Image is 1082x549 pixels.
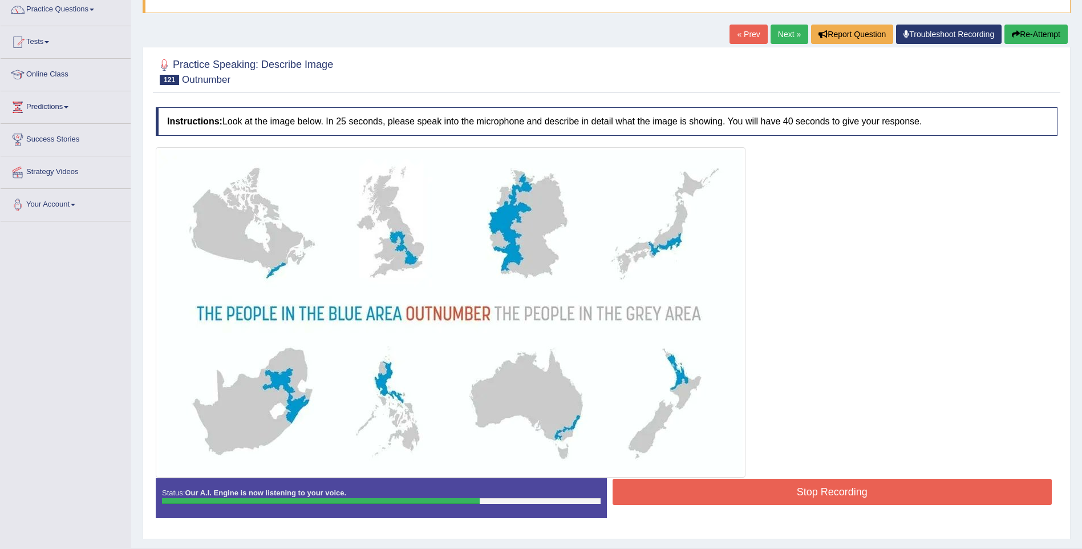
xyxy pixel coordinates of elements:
[1,26,131,55] a: Tests
[167,116,222,126] b: Instructions:
[1,59,131,87] a: Online Class
[156,107,1057,136] h4: Look at the image below. In 25 seconds, please speak into the microphone and describe in detail w...
[896,25,1002,44] a: Troubleshoot Recording
[1,91,131,120] a: Predictions
[1,189,131,217] a: Your Account
[182,74,230,85] small: Outnumber
[771,25,808,44] a: Next »
[1004,25,1068,44] button: Re-Attempt
[156,478,607,518] div: Status:
[730,25,767,44] a: « Prev
[613,479,1052,505] button: Stop Recording
[160,75,179,85] span: 121
[811,25,893,44] button: Report Question
[1,156,131,185] a: Strategy Videos
[156,56,333,85] h2: Practice Speaking: Describe Image
[185,489,346,497] strong: Our A.I. Engine is now listening to your voice.
[1,124,131,152] a: Success Stories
